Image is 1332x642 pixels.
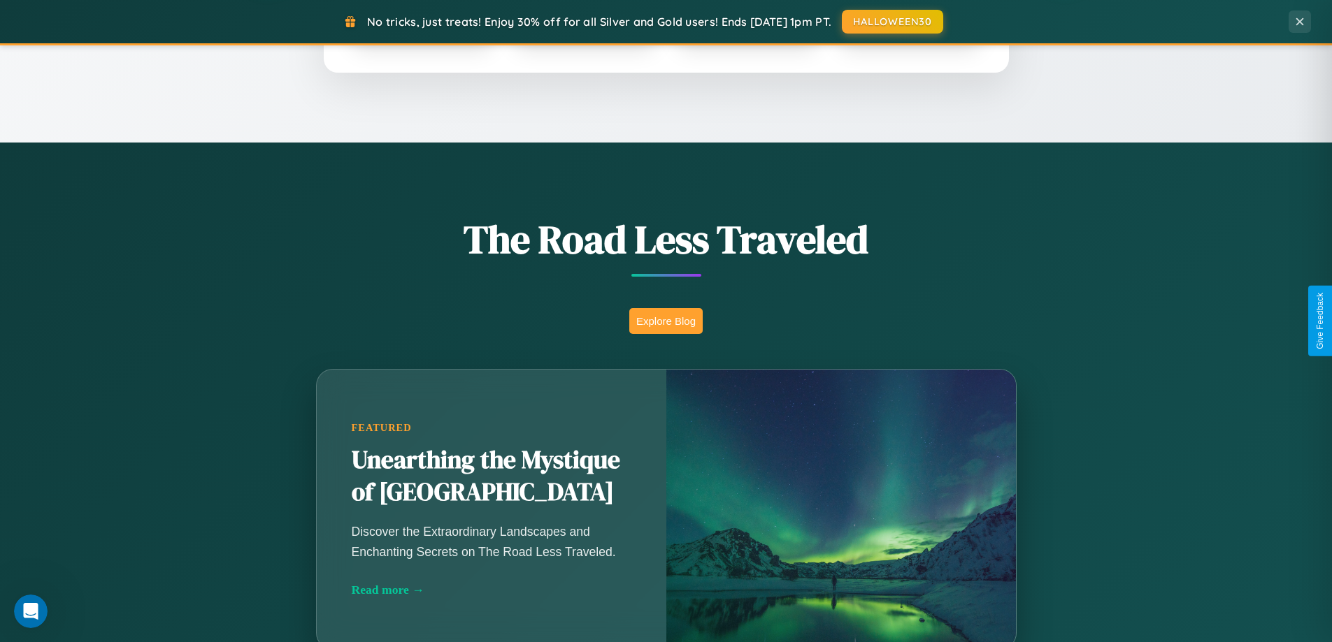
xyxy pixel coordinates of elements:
iframe: Intercom live chat [14,594,48,628]
div: Give Feedback [1315,293,1325,349]
div: Featured [352,422,631,434]
span: No tricks, just treats! Enjoy 30% off for all Silver and Gold users! Ends [DATE] 1pm PT. [367,15,831,29]
h2: Unearthing the Mystique of [GEOGRAPHIC_DATA] [352,444,631,509]
button: HALLOWEEN30 [842,10,943,34]
button: Explore Blog [629,308,703,334]
h1: The Road Less Traveled [247,212,1086,266]
p: Discover the Extraordinary Landscapes and Enchanting Secrets on The Road Less Traveled. [352,522,631,561]
div: Read more → [352,583,631,597]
